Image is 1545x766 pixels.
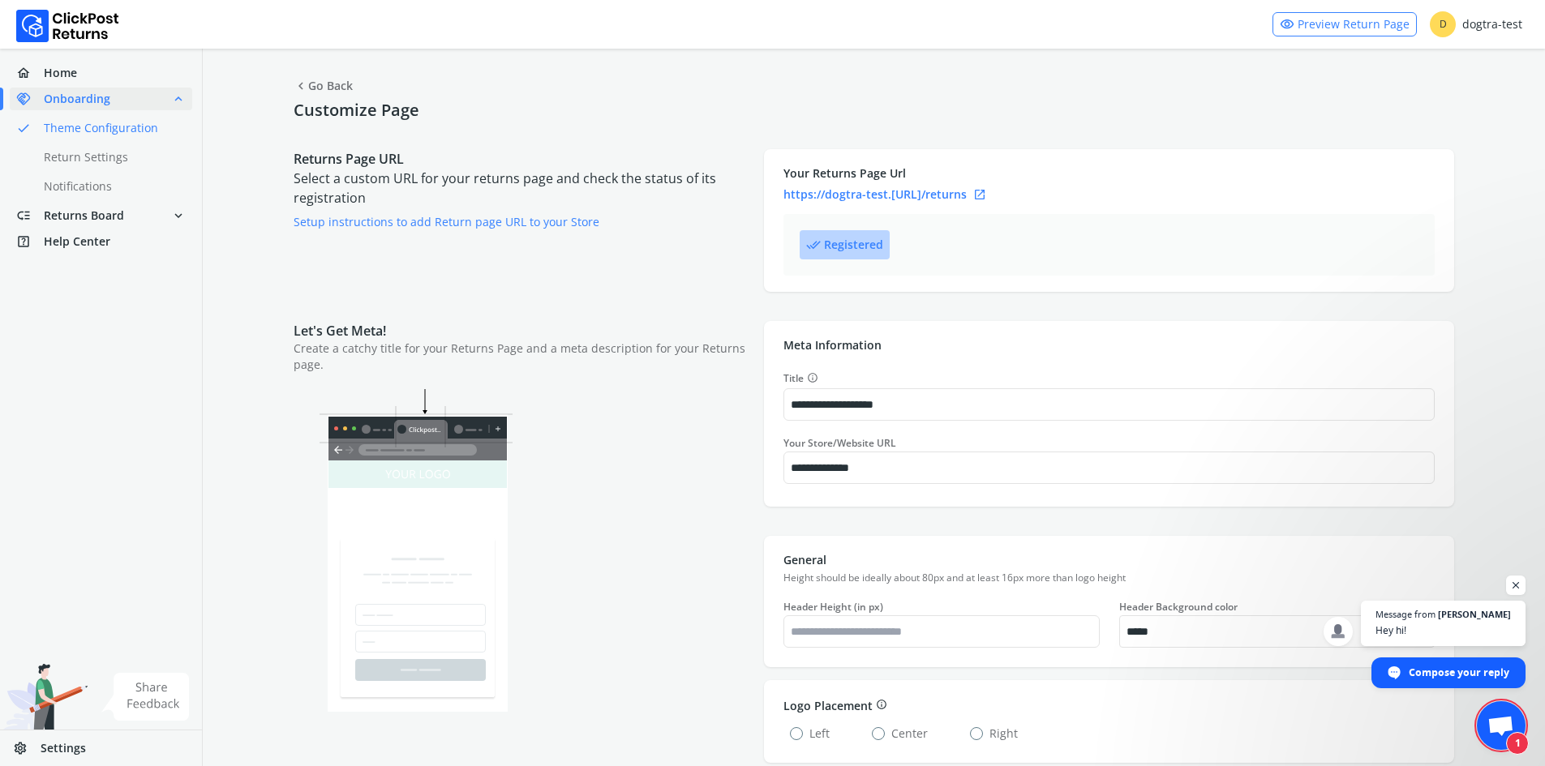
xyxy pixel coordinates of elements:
p: Create a catchy title for your Returns Page and a meta description for your Returns page. [294,340,748,373]
span: settings [13,737,41,760]
a: https://dogtra-test.[URL]/returnsopen_in_new [783,185,1435,204]
a: Return Settings [10,146,212,169]
span: Go Back [294,75,353,97]
span: chevron_left [294,75,308,97]
span: Compose your reply [1409,658,1509,687]
span: Message from [1375,610,1436,618]
button: info [873,696,887,714]
span: [PERSON_NAME] [1438,610,1511,618]
p: Returns Page URL [294,149,748,169]
span: low_priority [16,204,44,227]
p: Meta Information [783,337,1435,353]
span: handshake [16,88,44,110]
label: Your Store/Website URL [783,437,1435,450]
span: visibility [1280,13,1294,36]
img: Logo [16,10,119,42]
span: D [1430,11,1456,37]
span: expand_more [171,204,186,227]
a: help_centerHelp Center [10,230,192,253]
span: Onboarding [44,91,110,107]
label: Center [872,725,928,742]
a: visibilityPreview Return Page [1272,12,1417,36]
span: info [807,370,818,386]
a: homeHome [10,62,192,84]
button: Title [804,370,818,387]
a: Notifications [10,175,212,198]
span: info [876,696,887,713]
div: Select a custom URL for your returns page and check the status of its registration [294,149,748,292]
img: share feedback [101,673,190,721]
span: Home [44,65,77,81]
h4: Customize Page [294,101,1454,120]
button: done_allRegistered [800,230,890,259]
span: Help Center [44,233,110,250]
p: Height should be ideally about 80px and at least 16px more than logo height [783,571,1435,584]
span: 1 [1506,732,1529,755]
span: Hey hi! [1375,623,1511,638]
p: Your Returns Page Url [783,165,1435,182]
a: Setup instructions to add Return page URL to your Store [294,214,599,229]
span: expand_less [171,88,186,110]
label: Right [970,725,1018,742]
label: Left [790,725,830,742]
label: Title [783,370,1435,387]
p: General [783,552,1435,568]
div: Logo Placement [783,696,1435,714]
span: home [16,62,44,84]
span: done [16,117,31,139]
span: Returns Board [44,208,124,224]
div: Open chat [1477,701,1526,750]
p: Let's Get Meta! [294,321,748,340]
span: open_in_new [973,185,986,204]
label: Header Height (in px) [783,601,1099,614]
label: Header Background color [1119,601,1435,614]
span: Settings [41,740,86,756]
a: doneTheme Configuration [10,117,212,139]
span: done_all [806,233,821,256]
span: help_center [16,230,44,253]
div: dogtra-test [1430,11,1522,37]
